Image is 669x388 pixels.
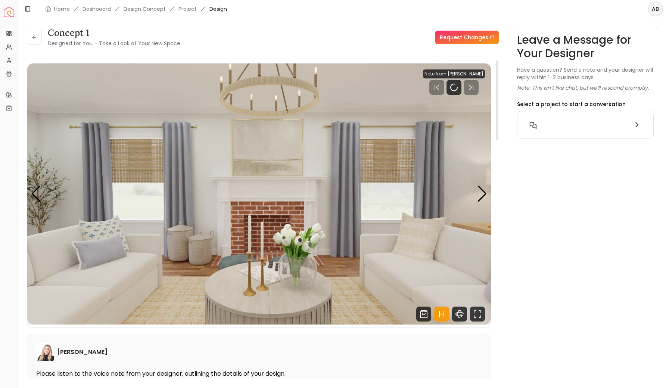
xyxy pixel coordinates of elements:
[209,5,227,13] span: Design
[57,348,108,357] h6: [PERSON_NAME]
[452,307,467,322] svg: 360 View
[27,63,491,325] div: 1 / 7
[648,1,663,16] button: AD
[649,2,662,16] span: AD
[477,186,487,202] div: Next slide
[423,69,485,78] div: Note from [PERSON_NAME]
[31,186,41,202] div: Previous slide
[517,66,654,81] p: Have a question? Send a note and your designer will reply within 1–2 business days.
[434,307,449,322] svg: Hotspots Toggle
[27,63,491,325] div: Carousel
[416,307,431,322] svg: Shop Products from this design
[435,31,499,44] a: Request Changes
[83,5,111,13] a: Dashboard
[517,33,654,60] h3: Leave a Message for Your Designer
[517,100,626,108] p: Select a project to start a conversation
[470,307,485,322] svg: Fullscreen
[27,63,491,325] img: Design Render 6
[517,84,649,91] p: Note: This isn’t live chat, but we’ll respond promptly.
[48,27,180,39] h3: concept 1
[178,5,197,13] a: Project
[45,5,227,13] nav: breadcrumb
[4,7,14,17] a: Spacejoy
[124,5,166,13] li: Design Concept
[4,7,14,17] img: Spacejoy Logo
[54,5,70,13] a: Home
[36,370,482,378] p: Please listen to the voice note from your designer, outlining the details of your design.
[36,343,54,361] img: Hannah James
[48,40,180,47] small: Designed for You – Take a Look at Your New Space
